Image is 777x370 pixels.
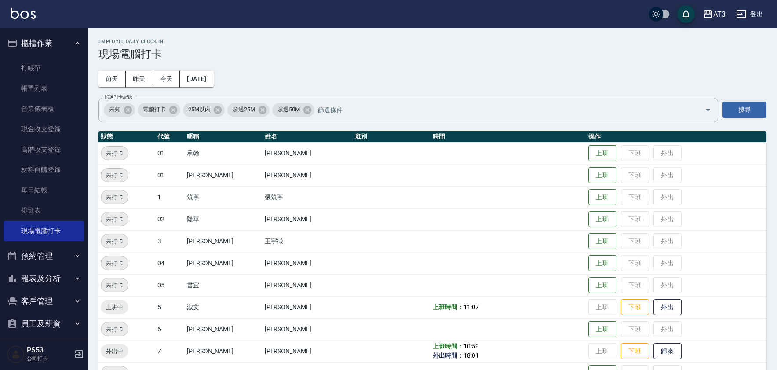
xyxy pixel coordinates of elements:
[183,103,225,117] div: 25M以內
[588,255,616,271] button: 上班
[155,318,185,340] td: 6
[185,230,263,252] td: [PERSON_NAME]
[463,343,479,350] span: 10:59
[733,6,766,22] button: 登出
[4,78,84,99] a: 帳單列表
[433,352,463,359] b: 外出時間：
[433,304,463,311] b: 上班時間：
[588,211,616,227] button: 上班
[263,208,353,230] td: [PERSON_NAME]
[27,346,72,355] h5: PS53
[180,71,213,87] button: [DATE]
[263,164,353,186] td: [PERSON_NAME]
[101,281,128,290] span: 未打卡
[588,277,616,293] button: 上班
[155,186,185,208] td: 1
[430,131,586,143] th: 時間
[653,343,682,359] button: 歸來
[4,119,84,139] a: 現金收支登錄
[699,5,729,23] button: AT3
[101,193,128,202] span: 未打卡
[155,142,185,164] td: 01
[4,99,84,119] a: 營業儀表板
[263,252,353,274] td: [PERSON_NAME]
[588,321,616,337] button: 上班
[263,186,353,208] td: 張筑葶
[101,325,128,334] span: 未打卡
[4,245,84,267] button: 預約管理
[4,221,84,241] a: 現場電腦打卡
[263,318,353,340] td: [PERSON_NAME]
[263,296,353,318] td: [PERSON_NAME]
[621,343,649,359] button: 下班
[433,343,463,350] b: 上班時間：
[126,71,153,87] button: 昨天
[155,230,185,252] td: 3
[185,296,263,318] td: 淑文
[713,9,726,20] div: AT3
[98,71,126,87] button: 前天
[98,131,155,143] th: 狀態
[263,274,353,296] td: [PERSON_NAME]
[101,215,128,224] span: 未打卡
[101,347,128,356] span: 外出中
[101,149,128,158] span: 未打卡
[104,105,126,114] span: 未知
[353,131,430,143] th: 班別
[4,180,84,200] a: 每日結帳
[227,103,270,117] div: 超過25M
[227,105,260,114] span: 超過25M
[4,160,84,180] a: 材料自購登錄
[463,352,479,359] span: 18:01
[463,304,479,311] span: 11:07
[155,131,185,143] th: 代號
[101,259,128,268] span: 未打卡
[153,71,180,87] button: 今天
[185,131,263,143] th: 暱稱
[104,103,135,117] div: 未知
[4,32,84,55] button: 櫃檯作業
[263,340,353,362] td: [PERSON_NAME]
[138,103,180,117] div: 電腦打卡
[185,318,263,340] td: [PERSON_NAME]
[155,296,185,318] td: 5
[722,102,766,118] button: 搜尋
[155,252,185,274] td: 04
[621,299,649,315] button: 下班
[588,233,616,249] button: 上班
[105,94,132,100] label: 篩選打卡記錄
[155,164,185,186] td: 01
[653,299,682,315] button: 外出
[4,200,84,220] a: 排班表
[98,39,766,44] h2: Employee Daily Clock In
[4,267,84,290] button: 報表及分析
[185,252,263,274] td: [PERSON_NAME]
[185,186,263,208] td: 筑葶
[586,131,766,143] th: 操作
[101,237,128,246] span: 未打卡
[155,340,185,362] td: 7
[185,142,263,164] td: 承翰
[677,5,695,23] button: save
[4,290,84,313] button: 客戶管理
[4,312,84,335] button: 員工及薪資
[588,145,616,161] button: 上班
[27,355,72,363] p: 公司打卡
[183,105,216,114] span: 25M以內
[185,274,263,296] td: 書宜
[272,105,305,114] span: 超過50M
[185,340,263,362] td: [PERSON_NAME]
[11,8,36,19] img: Logo
[588,167,616,183] button: 上班
[316,102,689,117] input: 篩選條件
[263,230,353,252] td: 王宇徵
[98,48,766,60] h3: 現場電腦打卡
[4,58,84,78] a: 打帳單
[263,142,353,164] td: [PERSON_NAME]
[7,345,25,363] img: Person
[263,131,353,143] th: 姓名
[155,274,185,296] td: 05
[4,139,84,160] a: 高階收支登錄
[185,208,263,230] td: 隆華
[138,105,171,114] span: 電腦打卡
